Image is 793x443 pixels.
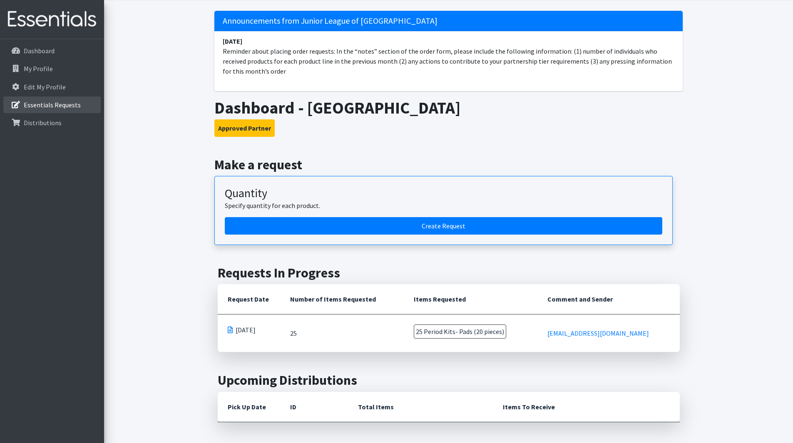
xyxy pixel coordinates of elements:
[236,325,256,335] span: [DATE]
[414,324,506,339] span: 25 Period Kits- Pads (20 pieces)
[214,157,683,173] h2: Make a request
[280,284,404,314] th: Number of Items Requested
[3,60,101,77] a: My Profile
[3,97,101,113] a: Essentials Requests
[537,284,680,314] th: Comment and Sender
[24,64,53,73] p: My Profile
[225,186,662,200] h3: Quantity
[24,83,66,91] p: Edit My Profile
[404,284,537,314] th: Items Requested
[3,114,101,131] a: Distributions
[493,392,680,422] th: Items To Receive
[218,392,280,422] th: Pick Up Date
[3,42,101,59] a: Dashboard
[225,217,662,235] a: Create a request by quantity
[3,5,101,33] img: HumanEssentials
[214,119,275,137] button: Approved Partner
[223,37,242,45] strong: [DATE]
[214,31,683,81] li: Reminder about placing order requests: In the “notes” section of the order form, please include t...
[3,79,101,95] a: Edit My Profile
[24,119,62,127] p: Distributions
[280,314,404,352] td: 25
[218,372,680,388] h2: Upcoming Distributions
[547,329,649,337] a: [EMAIL_ADDRESS][DOMAIN_NAME]
[348,392,493,422] th: Total Items
[24,47,55,55] p: Dashboard
[280,392,348,422] th: ID
[218,284,280,314] th: Request Date
[24,101,81,109] p: Essentials Requests
[214,11,683,31] h5: Announcements from Junior League of [GEOGRAPHIC_DATA]
[225,200,662,210] p: Specify quantity for each product.
[214,98,683,118] h1: Dashboard - [GEOGRAPHIC_DATA]
[218,265,680,281] h2: Requests In Progress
